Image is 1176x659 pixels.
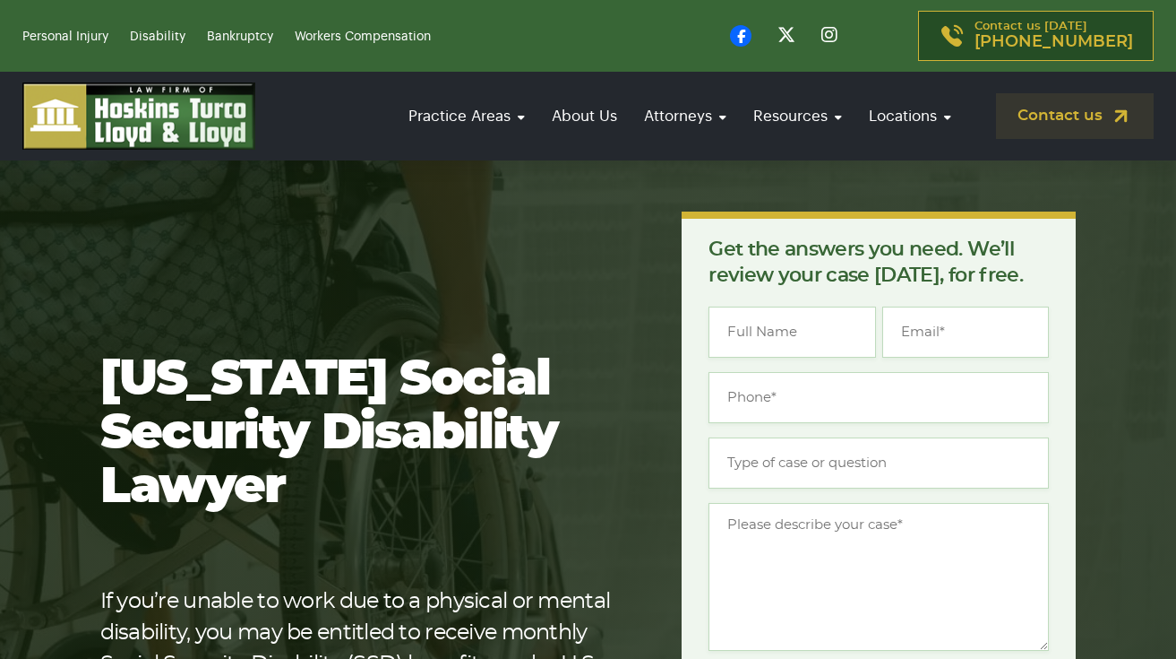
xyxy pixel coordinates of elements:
a: Workers Compensation [295,30,431,43]
a: About Us [543,91,626,142]
p: Get the answers you need. We’ll review your case [DATE], for free. [708,237,1049,289]
a: Personal Injury [22,30,108,43]
input: Phone* [708,372,1049,423]
a: Contact us [996,93,1154,139]
a: Attorneys [635,91,735,142]
h1: [US_STATE] Social Security Disability Lawyer [100,353,625,515]
a: Contact us [DATE][PHONE_NUMBER] [918,11,1154,61]
input: Full Name [708,307,875,358]
img: logo [22,82,255,150]
a: Practice Areas [399,91,534,142]
a: Locations [860,91,960,142]
span: [PHONE_NUMBER] [974,33,1133,51]
a: Resources [744,91,851,142]
p: Contact us [DATE] [974,21,1133,51]
input: Email* [882,307,1049,358]
input: Type of case or question [708,438,1049,489]
a: Disability [130,30,185,43]
a: Bankruptcy [207,30,273,43]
